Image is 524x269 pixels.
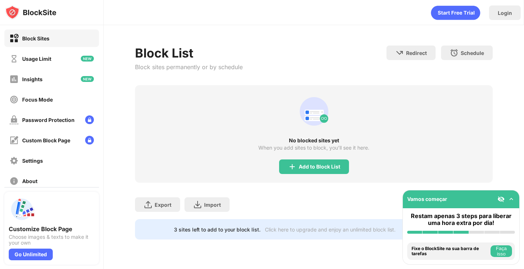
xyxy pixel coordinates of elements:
[22,96,53,103] div: Focus Mode
[497,195,505,203] img: eye-not-visible.svg
[5,5,56,20] img: logo-blocksite.svg
[22,158,43,164] div: Settings
[22,117,75,123] div: Password Protection
[135,46,243,60] div: Block List
[85,115,94,124] img: lock-menu.svg
[258,145,369,151] div: When you add sites to block, you’ll see it here.
[406,50,427,56] div: Redirect
[155,202,171,208] div: Export
[297,94,332,129] div: animation
[9,234,95,246] div: Choose images & texts to make it your own
[135,138,492,143] div: No blocked sites yet
[9,196,35,222] img: push-custom-page.svg
[22,56,51,62] div: Usage Limit
[22,35,49,41] div: Block Sites
[407,213,515,226] div: Restam apenas 3 steps para liberar uma hora extra por dia!
[431,5,480,20] div: animation
[85,136,94,145] img: lock-menu.svg
[22,178,37,184] div: About
[491,245,512,257] button: Faça isso
[498,10,512,16] div: Login
[204,202,221,208] div: Import
[461,50,484,56] div: Schedule
[81,76,94,82] img: new-icon.svg
[22,137,70,143] div: Custom Block Page
[22,76,43,82] div: Insights
[9,34,19,43] img: block-on.svg
[81,56,94,62] img: new-icon.svg
[9,225,95,233] div: Customize Block Page
[9,95,19,104] img: focus-off.svg
[9,54,19,63] img: time-usage-off.svg
[299,164,340,170] div: Add to Block List
[9,115,19,124] img: password-protection-off.svg
[508,195,515,203] img: omni-setup-toggle.svg
[9,156,19,165] img: settings-off.svg
[9,177,19,186] img: about-off.svg
[407,196,447,202] div: Vamos começar
[9,75,19,84] img: insights-off.svg
[412,246,489,257] div: Fixe o BlockSite na sua barra de tarefas
[9,136,19,145] img: customize-block-page-off.svg
[135,63,243,71] div: Block sites permanently or by schedule
[9,249,53,260] div: Go Unlimited
[265,226,396,233] div: Click here to upgrade and enjoy an unlimited block list.
[174,226,261,233] div: 3 sites left to add to your block list.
